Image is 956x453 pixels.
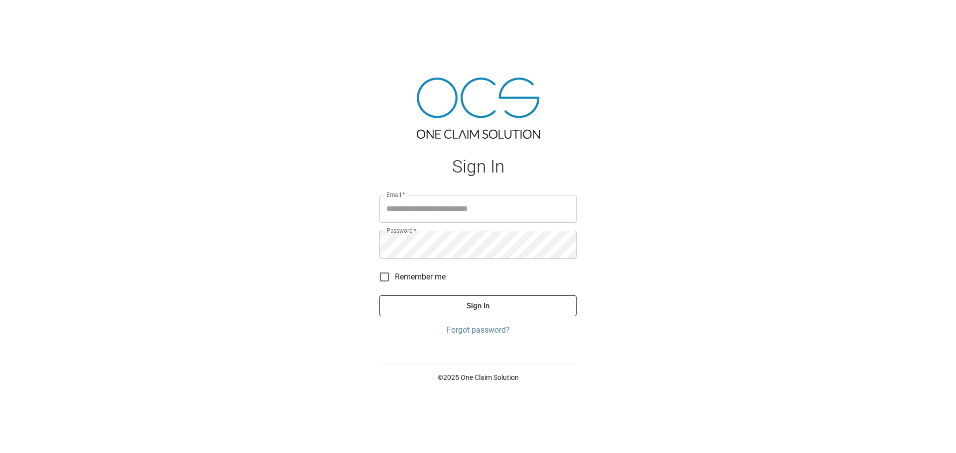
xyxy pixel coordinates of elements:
span: Remember me [395,271,446,283]
label: Password [386,226,416,235]
img: ocs-logo-white-transparent.png [12,6,52,26]
a: Forgot password? [379,324,577,336]
p: © 2025 One Claim Solution [379,372,577,382]
img: ocs-logo-tra.png [417,78,540,139]
label: Email [386,190,405,199]
h1: Sign In [379,157,577,177]
button: Sign In [379,295,577,316]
